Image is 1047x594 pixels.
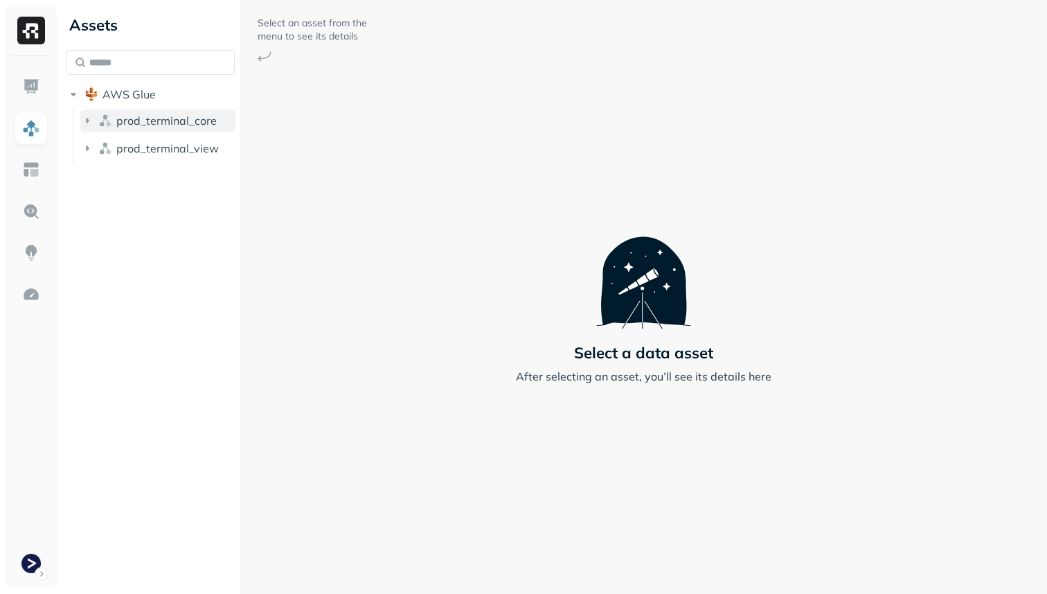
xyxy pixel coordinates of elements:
[22,244,40,262] img: Insights
[22,161,40,179] img: Asset Explorer
[17,17,45,44] img: Ryft
[22,202,40,220] img: Query Explorer
[22,119,40,137] img: Assets
[66,83,235,105] button: AWS Glue
[596,209,691,329] img: Telescope
[258,17,368,43] p: Select an asset from the menu to see its details
[80,137,235,159] button: prod_terminal_view
[22,78,40,96] img: Dashboard
[66,14,235,36] div: Assets
[21,554,41,573] img: Terminal
[22,286,40,304] img: Optimization
[98,141,112,155] img: namespace
[116,114,217,128] span: prod_terminal_core
[98,114,112,128] img: namespace
[574,343,713,362] p: Select a data asset
[84,87,98,101] img: root
[80,110,235,132] button: prod_terminal_core
[102,87,156,101] span: AWS Glue
[258,51,271,62] img: Arrow
[116,141,219,155] span: prod_terminal_view
[516,368,771,385] p: After selecting an asset, you’ll see its details here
